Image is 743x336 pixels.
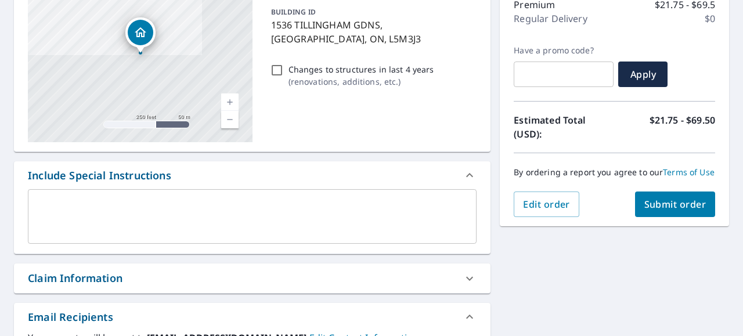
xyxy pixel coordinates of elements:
span: Submit order [644,198,706,211]
div: Claim Information [14,263,490,293]
p: Estimated Total (USD): [514,113,614,141]
a: Current Level 17, Zoom Out [221,111,239,128]
button: Apply [618,62,668,87]
p: Regular Delivery [514,12,587,26]
div: Email Recipients [14,303,490,331]
button: Edit order [514,192,579,217]
p: Changes to structures in last 4 years [288,63,434,75]
div: Dropped pin, building 1, Residential property, 1536 TILLINGHAM GDNS MISSISSAUGA ON L5M3J3 [125,17,156,53]
p: ( renovations, additions, etc. ) [288,75,434,88]
button: Submit order [635,192,716,217]
div: Include Special Instructions [14,161,490,189]
p: 1536 TILLINGHAM GDNS, [GEOGRAPHIC_DATA], ON, L5M3J3 [271,18,473,46]
div: Claim Information [28,270,122,286]
label: Have a promo code? [514,45,614,56]
div: Include Special Instructions [28,168,171,183]
p: BUILDING ID [271,7,316,17]
a: Current Level 17, Zoom In [221,93,239,111]
p: $21.75 - $69.50 [650,113,715,141]
p: $0 [705,12,715,26]
span: Apply [627,68,658,81]
span: Edit order [523,198,570,211]
a: Terms of Use [663,167,715,178]
div: Email Recipients [28,309,113,325]
p: By ordering a report you agree to our [514,167,715,178]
